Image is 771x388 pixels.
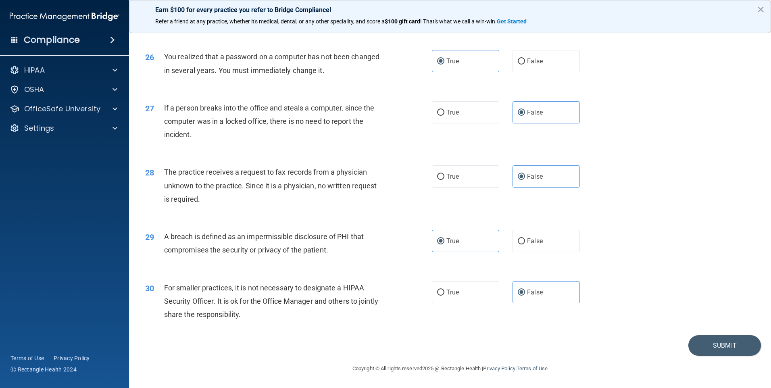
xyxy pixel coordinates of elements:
span: ! That's what we call a win-win. [420,18,497,25]
span: True [446,57,459,65]
img: PMB logo [10,8,119,25]
h4: Compliance [24,34,80,46]
span: For smaller practices, it is not necessary to designate a HIPAA Security Officer. It is ok for th... [164,284,378,319]
input: False [518,174,525,180]
p: HIPAA [24,65,45,75]
span: False [527,108,543,116]
span: False [527,173,543,180]
button: Close [757,3,765,16]
span: The practice receives a request to fax records from a physician unknown to the practice. Since it... [164,168,377,203]
span: If a person breaks into the office and steals a computer, since the computer was in a locked offi... [164,104,375,139]
span: 28 [145,168,154,177]
strong: Get Started [497,18,527,25]
span: 27 [145,104,154,113]
p: OfficeSafe University [24,104,100,114]
a: Privacy Policy [483,365,515,371]
input: False [518,58,525,65]
input: True [437,238,444,244]
span: False [527,57,543,65]
span: True [446,173,459,180]
a: HIPAA [10,65,117,75]
a: OSHA [10,85,117,94]
p: Earn $100 for every practice you refer to Bridge Compliance! [155,6,745,14]
input: True [437,290,444,296]
input: False [518,290,525,296]
span: You realized that a password on a computer has not been changed in several years. You must immedi... [164,52,379,74]
input: True [437,58,444,65]
input: True [437,110,444,116]
span: False [527,288,543,296]
span: True [446,108,459,116]
input: True [437,174,444,180]
span: Refer a friend at any practice, whether it's medical, dental, or any other speciality, and score a [155,18,385,25]
input: False [518,238,525,244]
span: 26 [145,52,154,62]
p: OSHA [24,85,44,94]
span: True [446,237,459,245]
input: False [518,110,525,116]
span: A breach is defined as an impermissible disclosure of PHI that compromises the security or privac... [164,232,364,254]
span: 29 [145,232,154,242]
a: Terms of Use [10,354,44,362]
strong: $100 gift card [385,18,420,25]
button: Submit [688,335,761,356]
p: Settings [24,123,54,133]
span: Ⓒ Rectangle Health 2024 [10,365,77,373]
div: Copyright © All rights reserved 2025 @ Rectangle Health | | [303,356,597,382]
span: 30 [145,284,154,293]
a: Privacy Policy [54,354,90,362]
a: Settings [10,123,117,133]
a: Get Started [497,18,528,25]
span: True [446,288,459,296]
a: OfficeSafe University [10,104,117,114]
span: False [527,237,543,245]
a: Terms of Use [517,365,548,371]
